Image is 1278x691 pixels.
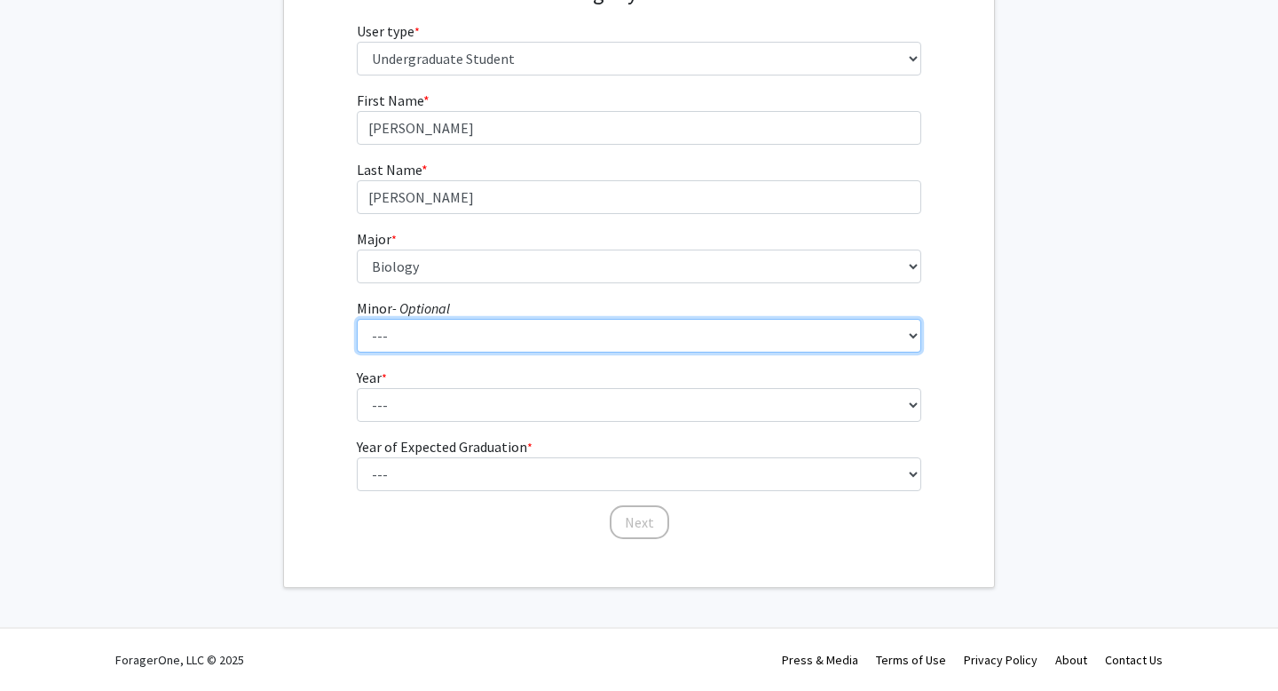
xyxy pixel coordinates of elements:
[876,652,946,668] a: Terms of Use
[610,505,669,539] button: Next
[13,611,75,678] iframe: Chat
[392,299,450,317] i: - Optional
[1105,652,1163,668] a: Contact Us
[964,652,1037,668] a: Privacy Policy
[782,652,858,668] a: Press & Media
[357,298,450,319] label: Minor
[357,91,423,109] span: First Name
[357,161,422,179] span: Last Name
[357,228,397,250] label: Major
[357,20,420,42] label: User type
[115,629,244,691] div: ForagerOne, LLC © 2025
[357,436,532,457] label: Year of Expected Graduation
[357,367,387,388] label: Year
[1055,652,1087,668] a: About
